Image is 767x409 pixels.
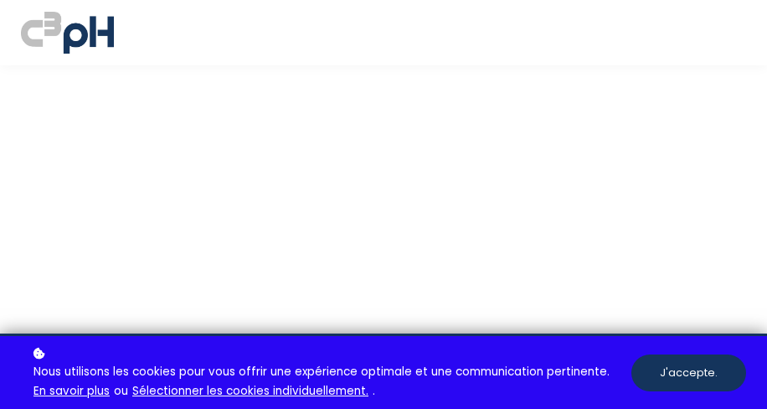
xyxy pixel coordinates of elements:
[21,8,114,57] img: logo C3PH
[33,363,610,381] span: Nous utilisons les cookies pour vous offrir une expérience optimale et une communication pertinente.
[631,355,746,391] button: J'accepte.
[29,344,631,401] p: ou .
[33,382,110,401] a: En savoir plus
[132,382,368,401] a: Sélectionner les cookies individuellement.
